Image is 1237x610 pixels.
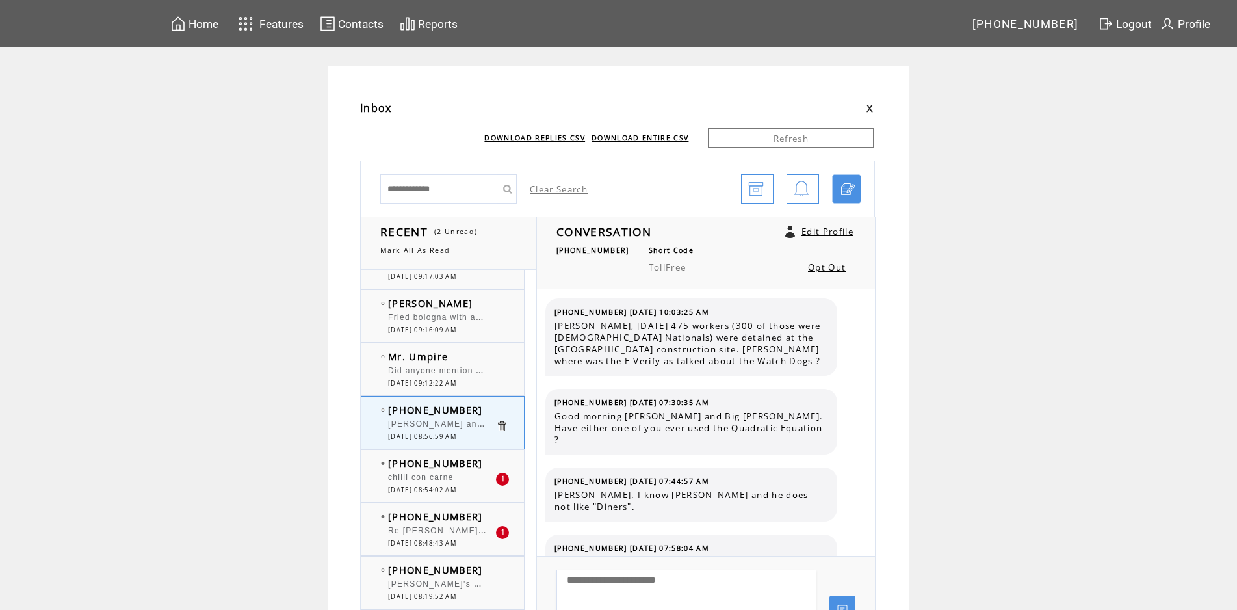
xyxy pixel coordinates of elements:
span: [PERSON_NAME] and [PERSON_NAME]. Cinnamon Toast . Brown sugar, butter and cinnamon. [388,416,794,429]
span: CONVERSATION [556,224,651,239]
span: Short Code [649,246,694,255]
img: bell.png [794,175,809,204]
img: bulletEmpty.png [381,408,385,412]
a: Mark All As Read [380,246,450,255]
span: [PHONE_NUMBER] [388,403,483,416]
span: Reports [418,18,458,31]
span: [DATE] 09:17:03 AM [388,272,456,281]
span: [PHONE_NUMBER] [DATE] 07:44:57 AM [554,477,709,486]
span: Features [259,18,304,31]
span: [DATE] 08:54:02 AM [388,486,456,494]
span: Did anyone mention [PERSON_NAME]? [388,363,556,376]
img: bulletEmpty.png [381,302,385,305]
span: [PHONE_NUMBER] [388,510,483,523]
a: Logout [1096,14,1158,34]
span: [PERSON_NAME]. I know [PERSON_NAME] and he does not like "Diners". [554,489,827,512]
img: chart.svg [400,16,415,32]
a: Features [233,11,306,36]
span: Good morning [PERSON_NAME] and Big [PERSON_NAME]. Have either one of you ever used the Quadratic ... [554,410,827,445]
a: DOWNLOAD ENTIRE CSV [592,133,688,142]
span: [PHONE_NUMBER] [DATE] 07:58:04 AM [554,544,709,553]
a: Clear Search [530,183,588,195]
img: archive.png [748,175,764,204]
img: profile.svg [1160,16,1175,32]
img: home.svg [170,16,186,32]
span: [PHONE_NUMBER] [DATE] 10:03:25 AM [554,308,709,317]
a: Contacts [318,14,385,34]
span: [PHONE_NUMBER] [556,246,629,255]
input: Submit [497,174,517,204]
img: contacts.svg [320,16,335,32]
span: [PERSON_NAME], [DATE] 475 workers (300 of those were [DEMOGRAPHIC_DATA] Nationals) were detained ... [554,320,827,367]
span: Contacts [338,18,384,31]
span: Fried bologna with a THIN film of peanut butter on one slice of the bread. Mmmmmmmm. [388,310,768,323]
div: 1 [496,473,509,486]
a: Click to delete these messgaes [495,420,508,432]
a: Profile [1158,14,1212,34]
span: [PERSON_NAME]'s Lunch [388,576,499,589]
span: [DATE] 08:19:52 AM [388,592,456,601]
span: Profile [1178,18,1210,31]
a: Refresh [708,128,874,148]
span: [DATE] 09:16:09 AM [388,326,456,334]
div: 1 [496,526,509,539]
span: [PHONE_NUMBER] [DATE] 07:30:35 AM [554,398,709,407]
span: RECENT [380,224,428,239]
span: [DATE] 08:56:59 AM [388,432,456,441]
span: [PHONE_NUMBER] [388,457,483,470]
span: Re [PERSON_NAME]' pieces on vaccine case. Hard to understand, especially [DATE] article. First se... [388,523,1008,536]
a: Click to edit user profile [785,226,795,238]
img: exit.svg [1098,16,1113,32]
span: [DATE] 08:48:43 AM [388,539,456,548]
span: chilli con carne [388,473,454,482]
span: (2 Unread) [434,227,477,236]
span: TollFree [649,261,686,273]
img: bulletFull.png [381,515,385,518]
img: bulletEmpty.png [381,355,385,358]
span: [PHONE_NUMBER] [388,563,483,576]
img: bulletFull.png [381,462,385,465]
span: Logout [1116,18,1152,31]
a: Click to start a chat with mobile number by SMS [832,174,861,204]
img: features.svg [235,13,257,34]
span: [DATE] 09:12:22 AM [388,379,456,388]
span: Mr. Umpire [388,350,448,363]
span: Inbox [360,101,392,115]
a: Reports [398,14,460,34]
span: [PERSON_NAME] [388,297,473,310]
span: Home [189,18,218,31]
span: [PHONE_NUMBER] [972,18,1079,31]
img: bulletEmpty.png [381,568,385,572]
a: Edit Profile [801,226,853,237]
a: Opt Out [808,261,846,273]
a: Home [168,14,220,34]
a: DOWNLOAD REPLIES CSV [484,133,585,142]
